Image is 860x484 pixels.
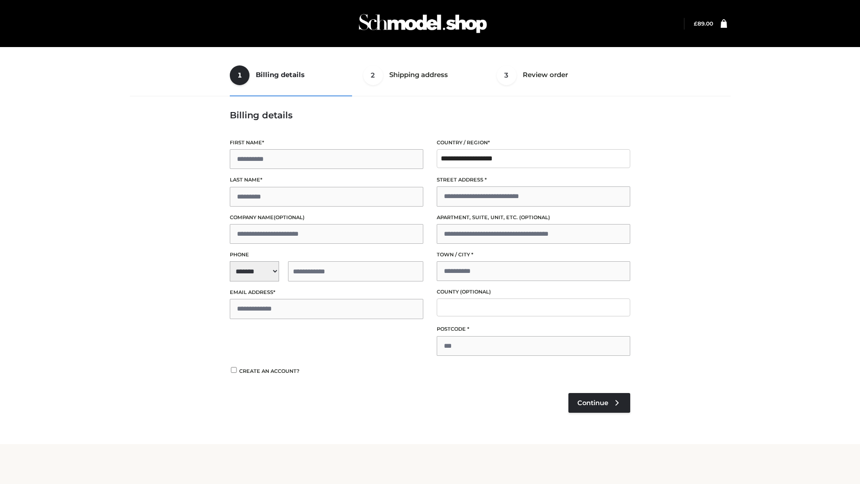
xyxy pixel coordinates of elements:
[694,20,697,27] span: £
[460,289,491,295] span: (optional)
[230,213,423,222] label: Company name
[437,176,630,184] label: Street address
[437,138,630,147] label: Country / Region
[568,393,630,413] a: Continue
[437,251,630,259] label: Town / City
[694,20,713,27] bdi: 89.00
[230,176,423,184] label: Last name
[230,367,238,373] input: Create an account?
[577,399,608,407] span: Continue
[239,368,300,374] span: Create an account?
[437,288,630,296] label: County
[437,325,630,333] label: Postcode
[230,138,423,147] label: First name
[437,213,630,222] label: Apartment, suite, unit, etc.
[356,6,490,41] img: Schmodel Admin 964
[230,288,423,297] label: Email address
[519,214,550,220] span: (optional)
[274,214,305,220] span: (optional)
[694,20,713,27] a: £89.00
[230,110,630,121] h3: Billing details
[230,251,423,259] label: Phone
